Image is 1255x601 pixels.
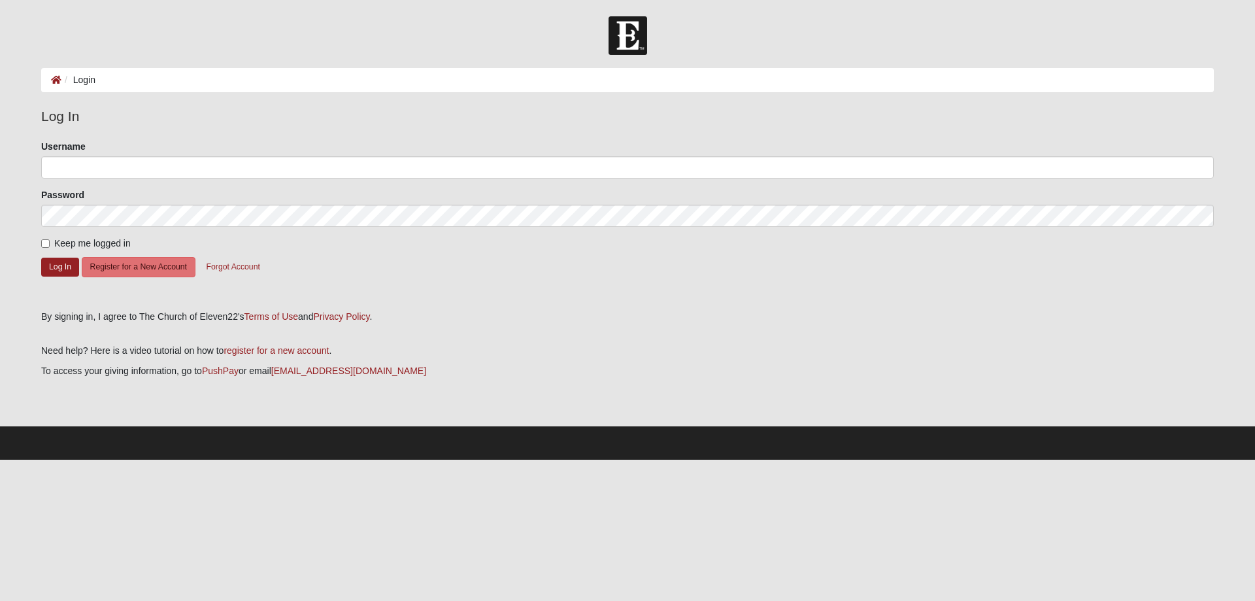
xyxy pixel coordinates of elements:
button: Forgot Account [198,257,269,277]
p: To access your giving information, go to or email [41,364,1214,378]
div: By signing in, I agree to The Church of Eleven22's and . [41,310,1214,324]
input: Keep me logged in [41,239,50,248]
img: Church of Eleven22 Logo [609,16,647,55]
a: Terms of Use [244,311,298,322]
label: Username [41,140,86,153]
p: Need help? Here is a video tutorial on how to . [41,344,1214,358]
label: Password [41,188,84,201]
a: PushPay [202,366,239,376]
a: register for a new account [224,345,329,356]
button: Register for a New Account [82,257,195,277]
a: [EMAIL_ADDRESS][DOMAIN_NAME] [271,366,426,376]
a: Privacy Policy [313,311,369,322]
li: Login [61,73,95,87]
legend: Log In [41,106,1214,127]
span: Keep me logged in [54,238,131,249]
button: Log In [41,258,79,277]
